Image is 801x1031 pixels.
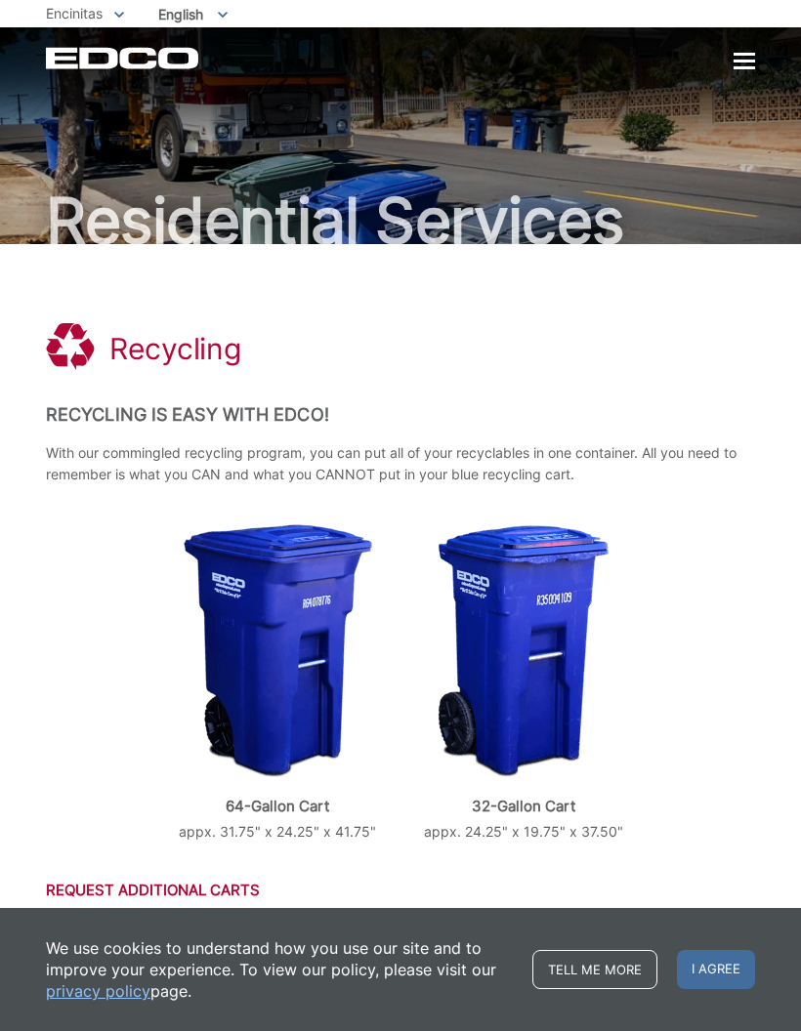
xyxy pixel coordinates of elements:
[46,5,103,21] span: Encinitas
[46,905,755,927] p: Residents can request additional recycling carts at .
[46,47,201,69] a: EDCD logo. Return to the homepage.
[677,950,755,989] span: I agree
[109,331,241,366] h1: Recycling
[46,189,755,252] h2: Residential Services
[415,821,632,843] p: appx. 24.25" x 19.75" x 37.50"
[46,404,755,426] h2: Recycling is Easy with EDCO!
[370,907,484,924] strong: no additional cost
[46,980,150,1002] a: privacy policy
[184,524,372,778] img: cart-recycling-64.png
[46,882,755,899] h3: Request Additional Carts
[169,821,386,843] p: appx. 31.75" x 24.25" x 41.75"
[46,442,755,485] p: With our commingled recycling program, you can put all of your recyclables in one container. All ...
[415,798,632,815] p: 32-Gallon Cart
[438,525,610,778] img: cart-recycling-32.png
[46,937,513,1002] p: We use cookies to understand how you use our site and to improve your experience. To view our pol...
[169,798,386,815] p: 64-Gallon Cart
[532,950,657,989] a: Tell me more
